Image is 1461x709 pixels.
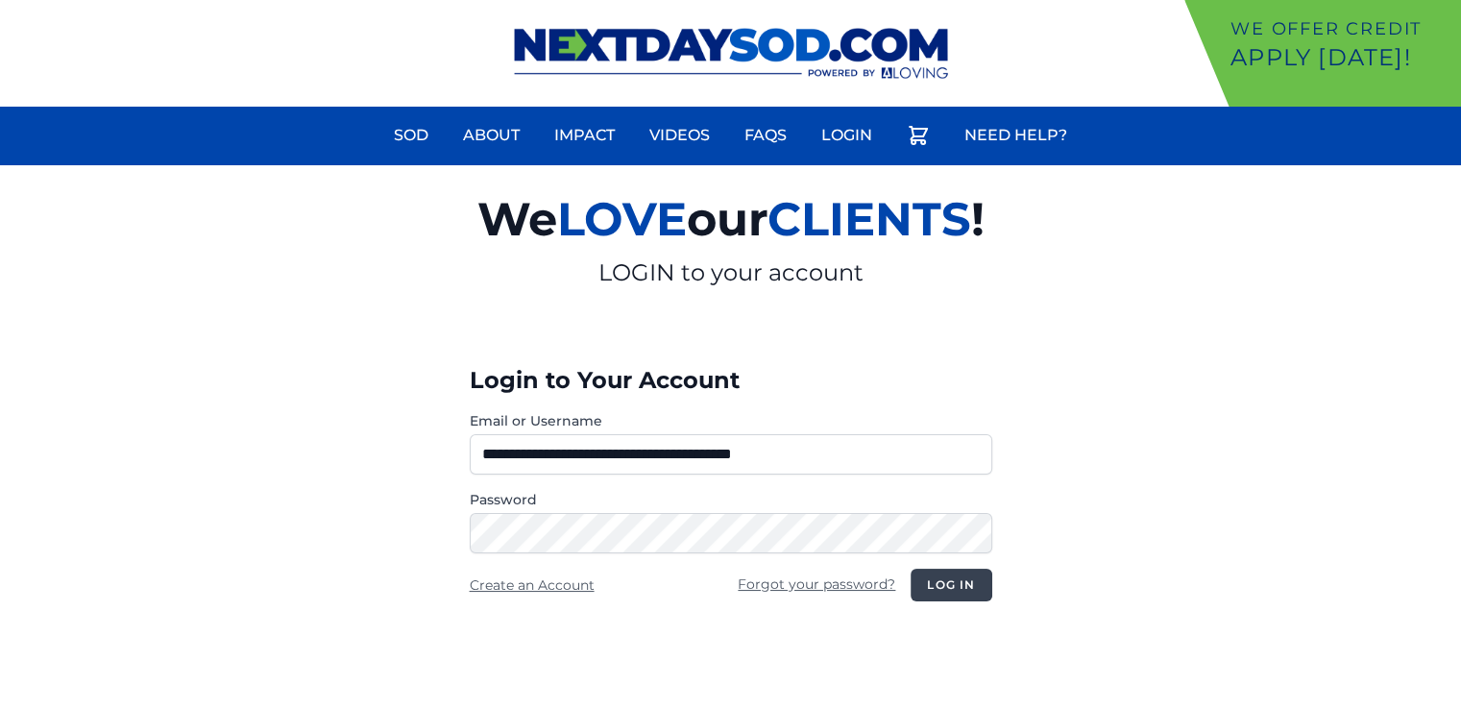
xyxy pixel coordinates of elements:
[557,191,687,247] span: LOVE
[738,575,895,593] a: Forgot your password?
[953,112,1079,159] a: Need Help?
[470,411,992,430] label: Email or Username
[638,112,721,159] a: Videos
[382,112,440,159] a: Sod
[810,112,884,159] a: Login
[733,112,798,159] a: FAQs
[1230,42,1453,73] p: Apply [DATE]!
[1230,15,1453,42] p: We offer Credit
[255,181,1207,257] h2: We our !
[911,569,991,601] button: Log in
[470,576,595,594] a: Create an Account
[451,112,531,159] a: About
[543,112,626,159] a: Impact
[470,365,992,396] h3: Login to Your Account
[767,191,971,247] span: CLIENTS
[470,490,992,509] label: Password
[255,257,1207,288] p: LOGIN to your account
